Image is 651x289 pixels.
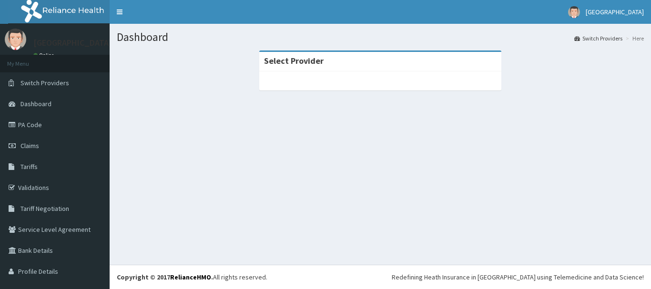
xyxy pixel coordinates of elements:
img: User Image [5,29,26,50]
h1: Dashboard [117,31,644,43]
span: [GEOGRAPHIC_DATA] [586,8,644,16]
a: Online [33,52,56,59]
strong: Select Provider [264,55,324,66]
li: Here [623,34,644,42]
a: Switch Providers [574,34,622,42]
span: Dashboard [20,100,51,108]
a: RelianceHMO [170,273,211,281]
footer: All rights reserved. [110,265,651,289]
img: User Image [568,6,580,18]
span: Switch Providers [20,79,69,87]
span: Claims [20,141,39,150]
div: Redefining Heath Insurance in [GEOGRAPHIC_DATA] using Telemedicine and Data Science! [392,272,644,282]
strong: Copyright © 2017 . [117,273,213,281]
span: Tariff Negotiation [20,204,69,213]
p: [GEOGRAPHIC_DATA] [33,39,112,47]
span: Tariffs [20,162,38,171]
